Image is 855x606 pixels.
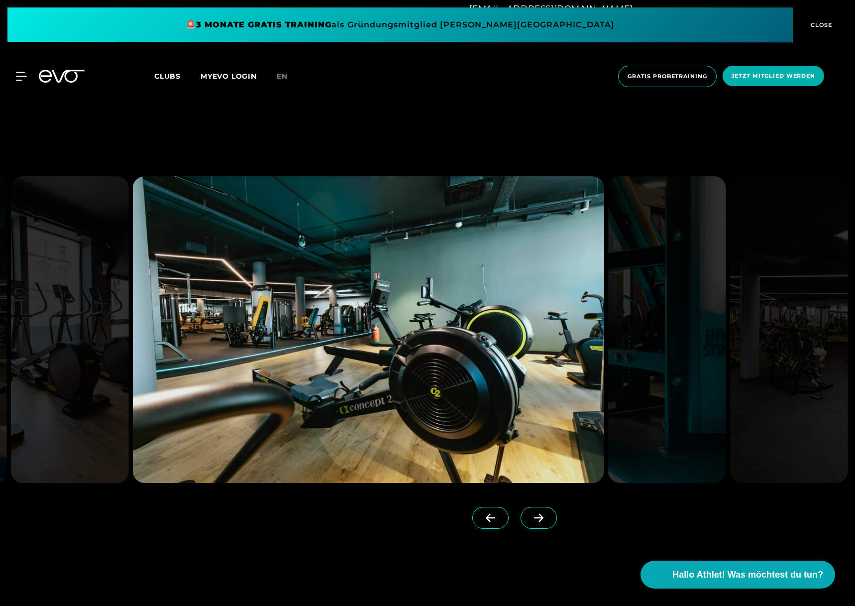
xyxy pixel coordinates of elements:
button: CLOSE [793,7,848,42]
a: en [277,71,300,82]
span: Clubs [154,72,181,81]
a: Jetzt Mitglied werden [720,66,827,87]
img: evofitness [11,176,129,483]
a: Clubs [154,71,201,81]
a: Gratis Probetraining [615,66,720,87]
span: en [277,72,288,81]
button: Hallo Athlet! Was möchtest du tun? [641,561,835,589]
span: Gratis Probetraining [628,72,707,81]
img: evofitness [730,176,848,483]
span: CLOSE [808,20,833,29]
span: Jetzt Mitglied werden [732,72,815,80]
span: Hallo Athlet! Was möchtest du tun? [672,568,823,582]
img: evofitness [608,176,726,483]
img: evofitness [133,176,604,483]
a: MYEVO LOGIN [201,72,257,81]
